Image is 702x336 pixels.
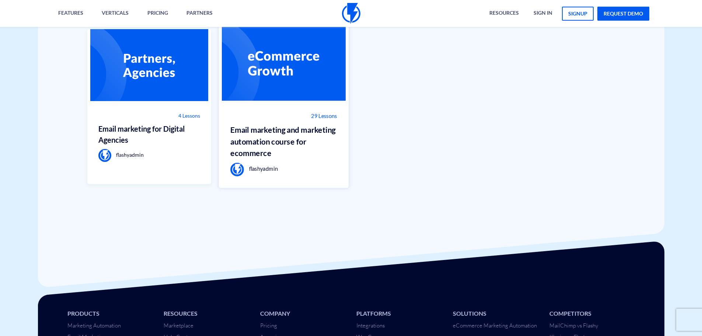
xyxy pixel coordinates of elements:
a: Integrations [356,322,385,329]
a: MailChimp vs Flashy [549,322,598,329]
a: request demo [597,7,649,21]
li: Products [67,309,153,318]
a: eCommerce Marketing Automation [453,322,537,329]
li: Solutions [453,309,538,318]
a: Pricing [260,322,277,329]
span: 4 Lessons [178,112,200,119]
span: flashyadmin [249,166,278,172]
span: flashyadmin [116,152,144,158]
a: Marketplace [164,322,193,329]
a: 4 Lessons Email marketing for Digital Agencies flashyadmin [87,29,211,184]
li: Resources [164,309,249,318]
a: signup [562,7,594,21]
a: Marketing Automation [67,322,121,329]
li: Competitors [549,309,635,318]
li: Company [260,309,346,318]
li: Platforms [356,309,442,318]
span: 29 Lessons [311,112,337,120]
a: 29 Lessons Email marketing and marketing automation course for ecommerce flashyadmin [219,25,349,188]
h3: Email marketing and marketing automation course for ecommerce [230,124,337,159]
h3: Email marketing for Digital Agencies [98,123,200,145]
